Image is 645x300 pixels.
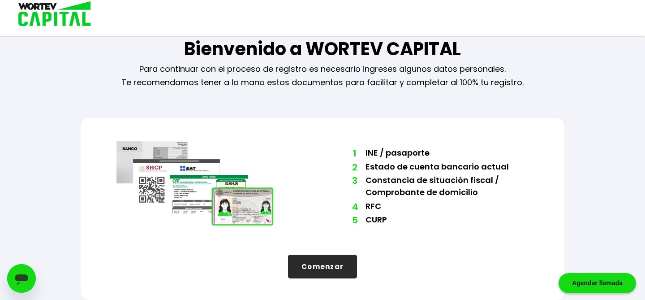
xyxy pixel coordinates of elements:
span: 5 [352,213,357,227]
div: Agendar llamada [559,273,636,293]
li: INE / pasaporte [365,147,529,161]
h1: Bienvenido a WORTEV CAPITAL [184,35,461,62]
span: 4 [352,200,357,213]
span: 3 [352,174,357,187]
li: Constancia de situación fiscal / Comprobante de domicilio [365,174,529,200]
li: RFC [365,200,529,214]
span: 2 [352,161,357,174]
span: 1 [352,147,357,160]
li: Estado de cuenta bancario actual [365,161,529,174]
li: CURP [365,213,529,227]
iframe: Button to launch messaging window [7,264,36,293]
button: Comenzar [288,255,357,278]
p: Para continuar con el proceso de registro es necesario ingreses algunos datos personales. Te reco... [121,62,524,89]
